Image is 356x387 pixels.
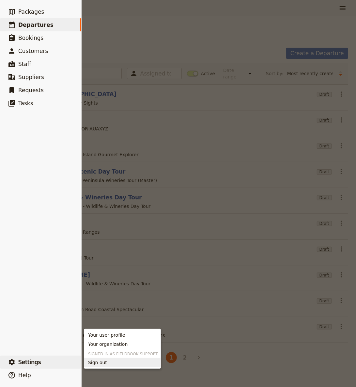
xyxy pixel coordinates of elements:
span: Settings [18,359,41,365]
span: Requests [18,87,44,93]
span: Tasks [18,100,33,107]
h3: Signed in as Fieldbook support [84,349,161,357]
span: Help [18,372,31,379]
span: Staff [18,61,31,67]
span: Customers [18,48,48,54]
span: Departures [18,22,54,28]
span: Sign out [88,359,107,366]
span: Packages [18,8,44,15]
span: Your user profile [88,332,125,338]
a: Your user profile [84,330,161,340]
span: Bookings [18,35,43,41]
span: Suppliers [18,74,44,80]
span: Your organization [88,341,128,347]
button: Sign out of support+greatprivatetours@fieldbooksoftware.com [84,358,161,367]
a: Your organization [84,340,161,349]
